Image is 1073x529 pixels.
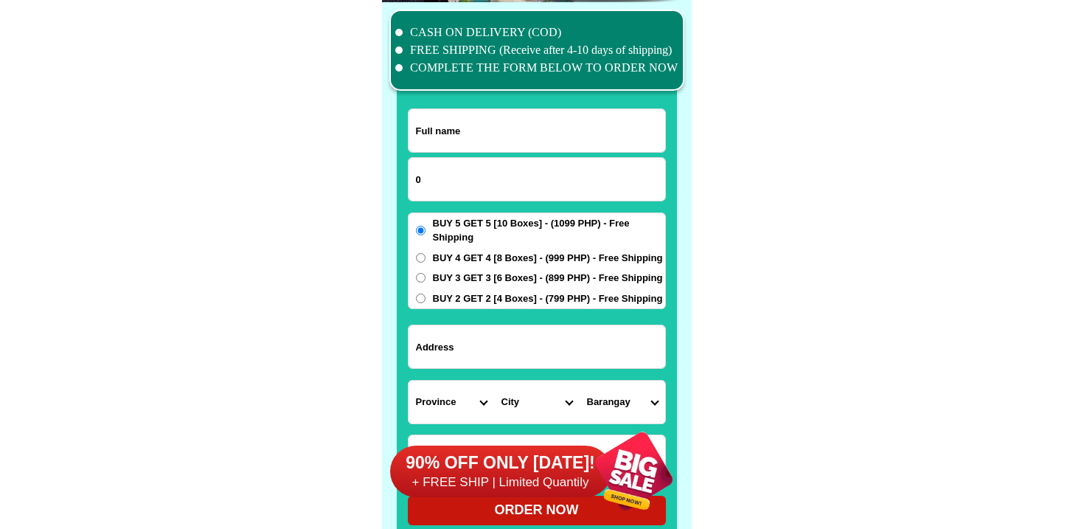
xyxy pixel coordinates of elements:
h6: 90% OFF ONLY [DATE]! [390,452,611,474]
input: Input full_name [409,109,665,152]
li: FREE SHIPPING (Receive after 4-10 days of shipping) [395,41,678,59]
span: BUY 3 GET 3 [6 Boxes] - (899 PHP) - Free Shipping [433,271,663,286]
select: Select province [409,381,494,423]
input: BUY 2 GET 2 [4 Boxes] - (799 PHP) - Free Shipping [416,294,426,303]
span: BUY 5 GET 5 [10 Boxes] - (1099 PHP) - Free Shipping [433,216,665,245]
li: CASH ON DELIVERY (COD) [395,24,678,41]
input: Input address [409,325,665,368]
select: Select commune [580,381,665,423]
span: BUY 4 GET 4 [8 Boxes] - (999 PHP) - Free Shipping [433,251,663,266]
input: BUY 3 GET 3 [6 Boxes] - (899 PHP) - Free Shipping [416,273,426,283]
select: Select district [494,381,580,423]
li: COMPLETE THE FORM BELOW TO ORDER NOW [395,59,678,77]
input: Input phone_number [409,158,665,201]
h6: + FREE SHIP | Limited Quantily [390,474,611,491]
input: BUY 4 GET 4 [8 Boxes] - (999 PHP) - Free Shipping [416,253,426,263]
span: BUY 2 GET 2 [4 Boxes] - (799 PHP) - Free Shipping [433,291,663,306]
input: BUY 5 GET 5 [10 Boxes] - (1099 PHP) - Free Shipping [416,226,426,235]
